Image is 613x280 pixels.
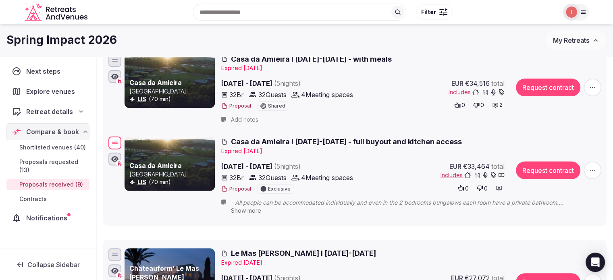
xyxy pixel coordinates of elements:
[455,182,471,193] button: 0
[221,162,363,171] span: [DATE] - [DATE]
[137,178,146,186] button: LIS
[516,79,580,96] button: Request contract
[465,184,469,192] span: 0
[441,171,505,179] button: Includes
[449,88,505,96] button: Includes
[6,179,89,190] a: Proposals received (9)
[301,90,353,100] span: 4 Meeting spaces
[553,36,589,44] span: My Retreats
[19,180,83,189] span: Proposals received (9)
[491,79,505,88] span: total
[471,100,486,111] button: 0
[474,182,490,193] button: 0
[451,79,463,88] span: EUR
[491,162,505,171] span: total
[129,162,182,170] a: Casa da Amieira
[258,173,287,183] span: 32 Guests
[274,79,301,87] span: ( 5 night s )
[6,63,89,80] a: Next steps
[137,95,146,102] a: LIS
[221,64,601,72] div: Expire d [DATE]
[586,253,605,272] div: Open Intercom Messenger
[463,162,490,171] span: €33,464
[231,137,462,147] span: Casa da Amieira I [DATE]-[DATE] - full buyout and kitchen access
[231,248,376,258] span: Le Mas [PERSON_NAME] I [DATE]-[DATE]
[499,102,502,109] span: 2
[301,173,353,183] span: 4 Meeting spaces
[129,170,213,178] p: [GEOGRAPHIC_DATA]
[231,116,258,124] span: Add notes
[6,193,89,205] a: Contracts
[416,4,453,20] button: Filter
[25,3,89,21] svg: Retreats and Venues company logo
[19,143,86,151] span: Shortlisted venues (40)
[129,95,213,103] div: (70 min)
[19,158,86,174] span: Proposals requested (13)
[566,6,577,18] img: Joanna Asiukiewicz
[465,79,490,88] span: €34,516
[26,213,71,223] span: Notifications
[6,256,89,274] button: Collapse Sidebar
[6,32,117,48] h1: Spring Impact 2026
[229,90,244,100] span: 32 Br
[129,79,182,87] a: Casa da Amieira
[274,162,301,170] span: ( 5 night s )
[231,54,392,64] span: Casa da Amieira I [DATE]-[DATE] - with meals
[27,261,80,269] span: Collapse Sidebar
[268,187,291,191] span: Exclusive
[421,8,436,16] span: Filter
[480,101,484,109] span: 0
[461,101,465,109] span: 0
[229,173,244,183] span: 32 Br
[221,259,601,267] div: Expire d [DATE]
[516,162,580,179] button: Request contract
[231,199,582,207] span: - All people can be accommodated individually and even in the 2 bedrooms bungalows each room have...
[26,127,79,137] span: Compare & book
[26,66,64,76] span: Next steps
[231,207,261,214] span: Show more
[6,156,89,176] a: Proposals requested (13)
[6,142,89,153] a: Shortlisted venues (40)
[221,79,363,88] span: [DATE] - [DATE]
[25,3,89,21] a: Visit the homepage
[258,90,287,100] span: 32 Guests
[137,95,146,103] button: LIS
[452,100,468,111] button: 0
[221,185,251,192] button: Proposal
[129,87,213,95] p: [GEOGRAPHIC_DATA]
[6,83,89,100] a: Explore venues
[545,30,607,50] button: My Retreats
[6,209,89,226] a: Notifications
[221,103,251,110] button: Proposal
[137,178,146,185] a: LIS
[19,195,47,203] span: Contracts
[26,107,73,116] span: Retreat details
[268,104,285,108] span: Shared
[221,147,601,155] div: Expire d [DATE]
[449,162,461,171] span: EUR
[484,184,488,192] span: 0
[26,87,78,96] span: Explore venues
[129,178,213,186] div: (70 min)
